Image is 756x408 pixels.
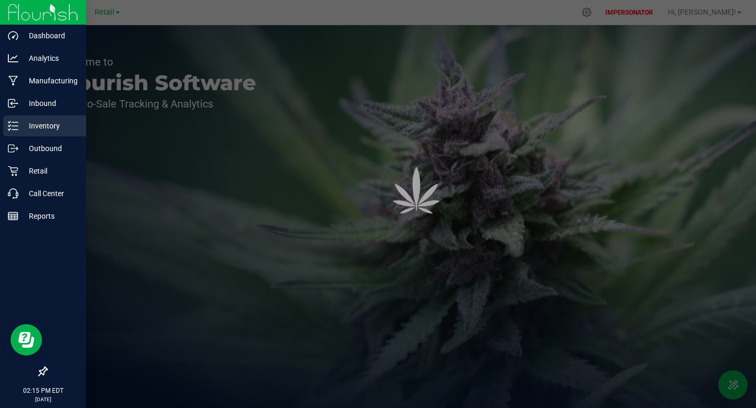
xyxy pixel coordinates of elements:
p: Retail [18,165,81,177]
inline-svg: Dashboard [8,30,18,41]
p: Inbound [18,97,81,110]
inline-svg: Inbound [8,98,18,109]
p: [DATE] [5,395,81,403]
p: Call Center [18,187,81,200]
p: Dashboard [18,29,81,42]
inline-svg: Analytics [8,53,18,63]
inline-svg: Call Center [8,188,18,199]
inline-svg: Reports [8,211,18,221]
inline-svg: Outbound [8,143,18,154]
p: Outbound [18,142,81,155]
p: Manufacturing [18,74,81,87]
p: Reports [18,210,81,222]
iframe: Resource center [10,324,42,356]
p: Inventory [18,120,81,132]
inline-svg: Inventory [8,121,18,131]
inline-svg: Retail [8,166,18,176]
p: 02:15 PM EDT [5,386,81,395]
p: Analytics [18,52,81,65]
inline-svg: Manufacturing [8,76,18,86]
